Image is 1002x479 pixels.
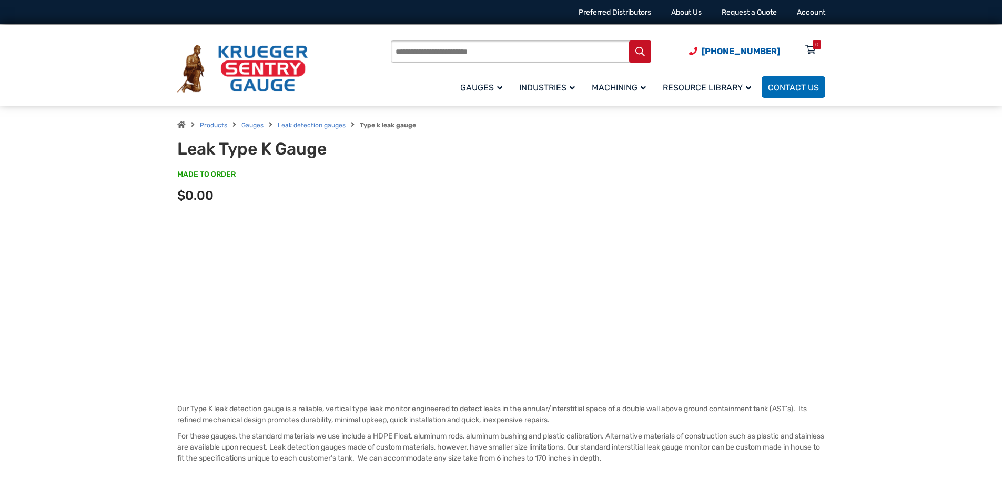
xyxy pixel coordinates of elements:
span: MADE TO ORDER [177,169,236,180]
a: Gauges [454,75,513,99]
p: Our Type K leak detection gauge is a reliable, vertical type leak monitor engineered to detect le... [177,403,825,425]
a: Account [797,8,825,17]
img: Krueger Sentry Gauge [177,45,308,93]
span: [PHONE_NUMBER] [702,46,780,56]
span: $0.00 [177,188,214,203]
a: Leak detection gauges [278,121,346,129]
a: Request a Quote [722,8,777,17]
p: For these gauges, the standard materials we use include a HDPE Float, aluminum rods, aluminum bus... [177,431,825,464]
strong: Type k leak gauge [360,121,416,129]
a: Preferred Distributors [579,8,651,17]
a: Products [200,121,227,129]
a: Resource Library [656,75,762,99]
div: 0 [815,40,818,49]
span: Machining [592,83,646,93]
span: Contact Us [768,83,819,93]
span: Resource Library [663,83,751,93]
a: Machining [585,75,656,99]
a: About Us [671,8,702,17]
span: Gauges [460,83,502,93]
span: Industries [519,83,575,93]
h1: Leak Type K Gauge [177,139,437,159]
a: Contact Us [762,76,825,98]
a: Gauges [241,121,264,129]
a: Phone Number (920) 434-8860 [689,45,780,58]
a: Industries [513,75,585,99]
